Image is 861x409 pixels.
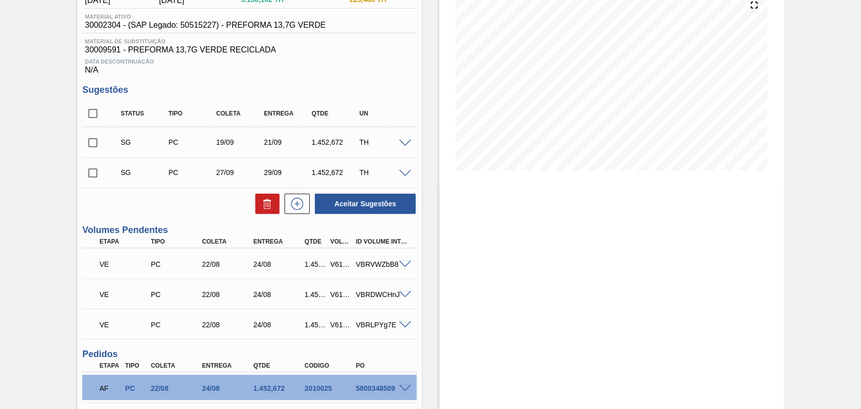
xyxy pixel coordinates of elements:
div: Tipo [148,238,205,245]
div: Pedido de Compra [166,168,218,177]
h3: Sugestões [82,85,417,95]
div: Etapa [97,362,123,369]
div: 19/09/2025 [213,138,266,146]
span: Material ativo [85,14,325,20]
div: 22/08/2025 [148,384,205,392]
div: Coleta [148,362,205,369]
span: Data Descontinuação [85,59,414,65]
span: 30002304 - (SAP Legado: 50515227) - PREFORMA 13,7G VERDE [85,21,325,30]
div: Coleta [199,238,256,245]
h3: Pedidos [82,349,417,360]
div: Aguardando Faturamento [97,377,123,399]
div: Pedido de Compra [148,321,205,329]
div: UN [357,110,409,117]
div: Pedido de Compra [166,138,218,146]
div: 21/09/2025 [261,138,314,146]
div: Volume Enviado para Transporte [97,314,154,336]
div: Entrega [251,238,308,245]
span: 30009591 - PREFORMA 13,7G VERDE RECICLADA [85,45,414,54]
div: Sugestão Criada [118,168,170,177]
div: 29/09/2025 [261,168,314,177]
div: 1.452,672 [251,384,308,392]
div: Volume Enviado para Transporte [97,253,154,275]
div: 27/09/2025 [213,168,266,177]
div: Qtde [251,362,308,369]
div: 1.452,672 [302,290,328,299]
div: 24/08/2025 [251,290,308,299]
div: Aceitar Sugestões [310,193,417,215]
p: VE [99,290,151,299]
div: 24/08/2025 [251,260,308,268]
h3: Volumes Pendentes [82,225,417,236]
div: Id Volume Interno [353,238,410,245]
div: Qtde [302,238,328,245]
div: N/A [82,54,417,75]
div: 1.452,672 [309,138,362,146]
div: Nova sugestão [279,194,310,214]
div: Entrega [199,362,256,369]
div: 5800348509 [353,384,410,392]
div: 2010025 [302,384,359,392]
div: 22/08/2025 [199,321,256,329]
div: Pedido de Compra [148,260,205,268]
div: 24/08/2025 [199,384,256,392]
div: 1.452,672 [302,321,328,329]
div: Excluir Sugestões [250,194,279,214]
div: TH [357,168,409,177]
button: Aceitar Sugestões [315,194,416,214]
div: Pedido de Compra [148,290,205,299]
div: V617844 [328,321,354,329]
div: Qtde [309,110,362,117]
div: TH [357,138,409,146]
div: 24/08/2025 [251,321,308,329]
p: VE [99,260,151,268]
div: Coleta [213,110,266,117]
div: Sugestão Criada [118,138,170,146]
div: Volume Portal [328,238,354,245]
div: Etapa [97,238,154,245]
div: Tipo [166,110,218,117]
p: AF [99,384,121,392]
div: V617842 [328,260,354,268]
div: 22/08/2025 [199,290,256,299]
div: PO [353,362,410,369]
div: Pedido de Compra [123,384,149,392]
div: Código [302,362,359,369]
div: V617843 [328,290,354,299]
div: VBRVWZbB8 [353,260,410,268]
div: VBRDWCHnJ [353,290,410,299]
div: VBRLPYg7E [353,321,410,329]
div: Volume Enviado para Transporte [97,283,154,306]
div: 1.452,672 [309,168,362,177]
div: 1.452,672 [302,260,328,268]
div: Status [118,110,170,117]
span: Material de Substituição [85,38,414,44]
div: 22/08/2025 [199,260,256,268]
div: Tipo [123,362,149,369]
p: VE [99,321,151,329]
div: Entrega [261,110,314,117]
